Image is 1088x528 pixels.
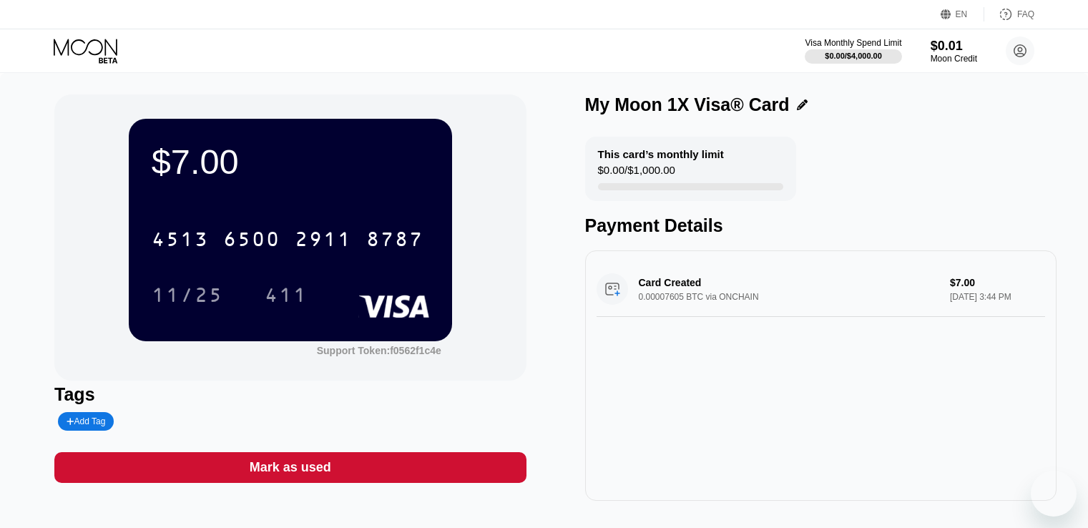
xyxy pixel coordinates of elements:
div: Support Token:f0562f1c4e [317,345,441,356]
div: 2911 [295,230,352,253]
div: 4513 [152,230,209,253]
div: 8787 [366,230,423,253]
div: EN [941,7,984,21]
div: 411 [265,285,308,308]
div: FAQ [984,7,1034,21]
div: $0.00 / $4,000.00 [825,52,882,60]
div: 11/25 [141,277,234,313]
div: EN [956,9,968,19]
div: $7.00 [152,142,429,182]
div: Tags [54,384,526,405]
div: Visa Monthly Spend Limit [805,38,901,48]
div: Support Token: f0562f1c4e [317,345,441,356]
div: $0.01 [931,39,977,54]
div: My Moon 1X Visa® Card [585,94,790,115]
div: This card’s monthly limit [598,148,724,160]
div: Add Tag [67,416,105,426]
div: Mark as used [250,459,331,476]
div: Visa Monthly Spend Limit$0.00/$4,000.00 [805,38,901,64]
div: 11/25 [152,285,223,308]
div: FAQ [1017,9,1034,19]
iframe: Button to launch messaging window [1031,471,1077,517]
div: Add Tag [58,412,114,431]
div: 6500 [223,230,280,253]
div: 4513650029118787 [143,221,432,257]
div: 411 [254,277,318,313]
div: $0.01Moon Credit [931,39,977,64]
div: Payment Details [585,215,1057,236]
div: Moon Credit [931,54,977,64]
div: $0.00 / $1,000.00 [598,164,675,183]
div: Mark as used [54,452,526,483]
